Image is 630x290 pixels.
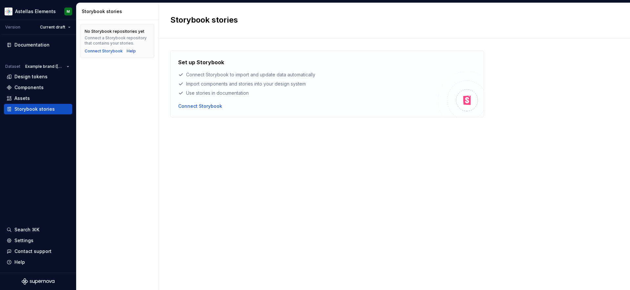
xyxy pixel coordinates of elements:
button: Help [4,257,72,267]
a: Design tokens [4,71,72,82]
a: Documentation [4,40,72,50]
img: b2369ad3-f38c-46c1-b2a2-f2452fdbdcd2.png [5,8,12,15]
div: Storybook stories [82,8,156,15]
div: Search ⌘K [14,226,39,233]
button: Connect Storybook [178,103,222,109]
div: No Storybook repositories yet [85,29,144,34]
div: Connect Storybook to import and update data automatically [178,71,438,78]
div: Dataset [5,64,20,69]
div: Documentation [14,42,50,48]
div: Astellas Elements [15,8,56,15]
div: Settings [14,237,33,244]
div: Storybook stories [14,106,55,112]
button: Example brand ([GEOGRAPHIC_DATA]) [22,62,72,71]
div: Connect a Storybook repository that contains your stories. [85,35,150,46]
a: Components [4,82,72,93]
svg: Supernova Logo [22,278,54,285]
div: Assets [14,95,30,102]
div: Use stories in documentation [178,90,438,96]
div: Version [5,25,20,30]
div: M [67,9,70,14]
span: Example brand ([GEOGRAPHIC_DATA]) [25,64,64,69]
div: Components [14,84,44,91]
button: Astellas ElementsM [1,4,75,18]
div: Import components and stories into your design system [178,81,438,87]
a: Help [127,48,136,54]
a: Storybook stories [4,104,72,114]
div: Contact support [14,248,52,255]
div: Help [14,259,25,265]
h2: Storybook stories [170,15,610,25]
a: Assets [4,93,72,104]
button: Search ⌘K [4,224,72,235]
button: Current draft [37,23,73,32]
span: Current draft [40,25,65,30]
a: Settings [4,235,72,246]
button: Contact support [4,246,72,257]
button: Connect Storybook [85,48,123,54]
div: Design tokens [14,73,48,80]
h4: Set up Storybook [178,58,224,66]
